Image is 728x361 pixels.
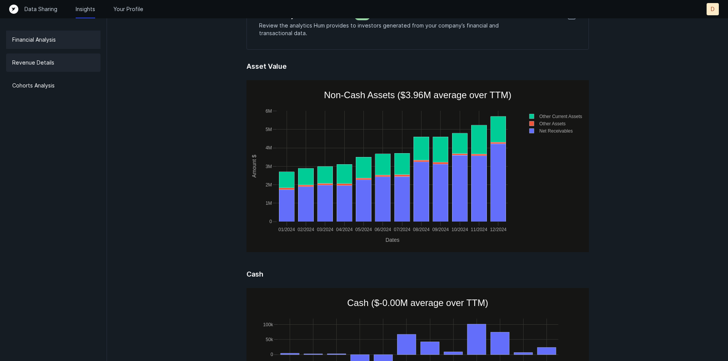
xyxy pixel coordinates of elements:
[113,5,143,13] a: Your Profile
[259,22,522,37] p: Review the analytics Hum provides to investors generated from your company’s financial and transa...
[707,3,719,15] button: D
[6,31,101,49] a: Financial Analysis
[246,270,589,288] h5: Cash
[6,53,101,72] a: Revenue Details
[12,58,54,67] p: Revenue Details
[12,35,56,44] p: Financial Analysis
[12,81,55,90] p: Cohorts Analysis
[246,62,589,80] h5: Asset Value
[6,76,101,95] a: Cohorts Analysis
[76,5,95,13] a: Insights
[711,5,715,13] p: D
[24,5,57,13] a: Data Sharing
